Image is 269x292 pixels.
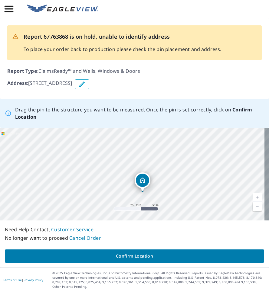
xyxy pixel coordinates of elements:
span: Confirm Location [10,252,259,260]
p: : [STREET_ADDRESS] [7,79,72,89]
div: Dropped pin, building 1, Residential property, 2 Sunset Ave Franklin, NH 03235 [135,172,150,191]
a: Privacy Policy [24,278,43,282]
p: No longer want to proceed [5,234,264,242]
p: : ClaimsReady™ and Walls, Windows & Doors [7,67,262,75]
p: Drag the pin to the structure you want to be measured. Once the pin is set correctly, click on [15,106,264,120]
p: To place your order back to production please check the pin placement and address. [24,46,221,53]
img: EV Logo [27,5,98,14]
p: © 2025 Eagle View Technologies, Inc. and Pictometry International Corp. All Rights Reserved. Repo... [52,271,266,289]
a: Current Level 17, Zoom In [253,193,262,202]
p: | [3,278,43,282]
button: Cancel Order [69,234,101,242]
button: Confirm Location [5,249,264,263]
p: Need Help Contact, [5,225,264,234]
b: Address [7,80,27,86]
p: Report 67763868 is on hold, unable to identify address [24,33,221,41]
button: Customer Service [51,225,93,234]
a: Terms of Use [3,278,22,282]
a: Current Level 17, Zoom Out [253,202,262,211]
b: Report Type [7,68,37,74]
a: EV Logo [23,1,102,17]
